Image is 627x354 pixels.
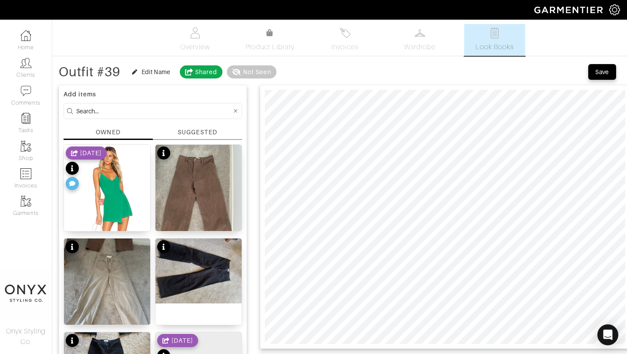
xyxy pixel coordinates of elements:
span: Overview [180,42,209,52]
img: clients-icon-6bae9207a08558b7cb47a8932f037763ab4055f8c8b6bfacd5dc20c3e0201464.png [20,58,31,68]
div: See product info [66,240,79,255]
img: orders-27d20c2124de7fd6de4e0e44c1d41de31381a507db9b33961299e4e07d508b8c.svg [340,27,351,38]
span: Wardrobe [404,42,435,52]
button: Save [588,64,616,80]
button: Edit Name [127,67,175,77]
div: Shared date [157,334,198,347]
img: garments-icon-b7da505a4dc4fd61783c78ac3ca0ef83fa9d6f193b1c9dc38574b1d14d53ca28.png [20,196,31,207]
div: Shared date [66,146,107,160]
div: Save [595,68,609,76]
img: garmentier-logo-header-white-b43fb05a5012e4ada735d5af1a66efaba907eab6374d6393d1fbf88cb4ef424d.png [530,2,609,17]
img: comment-icon-a0a6a9ef722e966f86d9cbdc48e553b5cf19dbc54f86b18d962a5391bc8f6eb6.png [20,85,31,96]
div: Shared [195,68,217,76]
img: reminder-icon-8004d30b9f0a5d33ae49ab947aed9ed385cf756f9e5892f1edd6e32f2345188e.png [20,113,31,124]
a: Overview [165,24,226,56]
div: See product info [157,146,170,162]
div: [DATE] [172,336,193,345]
img: gear-icon-white-bd11855cb880d31180b6d7d6211b90ccbf57a29d726f0c71d8c61bd08dd39cc2.png [609,4,620,15]
a: Product Library [239,28,300,52]
img: details [64,145,150,289]
div: [DATE] [80,149,101,157]
span: Invoices [331,42,358,52]
div: Add items [64,90,242,99]
img: garments-icon-b7da505a4dc4fd61783c78ac3ca0ef83fa9d6f193b1c9dc38574b1d14d53ca28.png [20,141,31,152]
span: Onyx Styling Co. [6,327,46,346]
img: wardrobe-487a4870c1b7c33e795ec22d11cfc2ed9d08956e64fb3008fe2437562e282088.svg [415,27,425,38]
input: Search... [76,106,232,116]
img: orders-icon-0abe47150d42831381b5fb84f609e132dff9fe21cb692f30cb5eec754e2cba89.png [20,168,31,179]
img: todo-9ac3debb85659649dc8f770b8b6100bb5dab4b48dedcbae339e5042a72dfd3cc.svg [489,27,500,38]
div: See product info [66,146,107,192]
div: See product info [157,240,170,255]
div: See product info [66,334,79,349]
a: Wardrobe [389,24,450,56]
div: Not Seen [243,68,271,76]
a: Invoices [314,24,375,56]
img: details [155,145,242,260]
img: basicinfo-40fd8af6dae0f16599ec9e87c0ef1c0a1fdea2edbe929e3d69a839185d80c458.svg [190,27,201,38]
img: details [64,238,150,354]
div: SUGGESTED [178,128,217,137]
span: Look Books [475,42,514,52]
div: OWNED [96,128,120,136]
div: Outfit #39 [59,68,121,76]
img: dashboard-icon-dbcd8f5a0b271acd01030246c82b418ddd0df26cd7fceb0bd07c9910d44c42f6.png [20,30,31,41]
div: Open Intercom Messenger [597,324,618,345]
div: Edit Name [142,68,171,76]
img: details [155,238,242,303]
a: Look Books [464,24,525,56]
span: Product Library [246,42,295,52]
